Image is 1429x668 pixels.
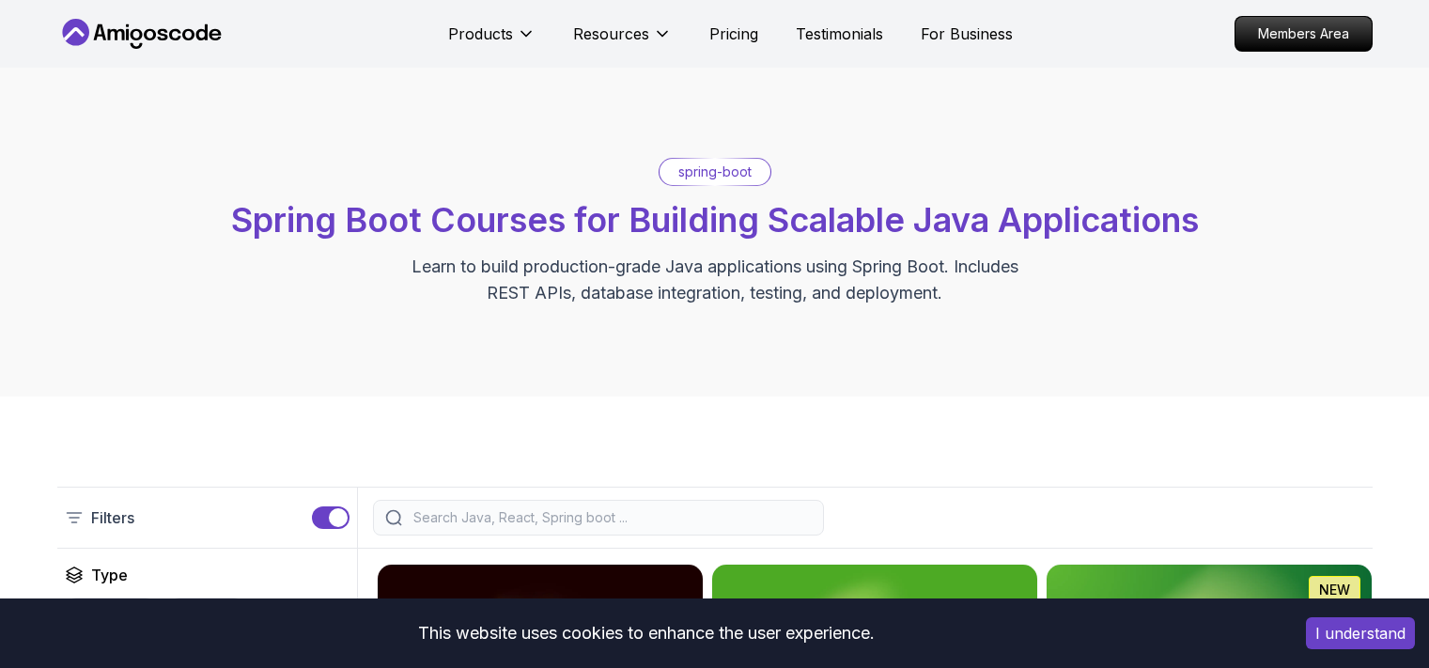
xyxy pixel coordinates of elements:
a: Testimonials [796,23,883,45]
button: Products [448,23,536,60]
p: NEW [1319,581,1350,599]
a: Members Area [1235,16,1373,52]
span: Spring Boot Courses for Building Scalable Java Applications [231,199,1199,241]
a: Pricing [709,23,758,45]
button: Course [65,598,157,633]
p: Members Area [1235,17,1372,51]
p: Resources [573,23,649,45]
p: Filters [91,506,134,529]
button: Accept cookies [1306,617,1415,649]
h2: Type [91,564,128,586]
p: Learn to build production-grade Java applications using Spring Boot. Includes REST APIs, database... [399,254,1031,306]
button: Resources [573,23,672,60]
div: This website uses cookies to enhance the user experience. [14,613,1278,654]
button: Build [168,598,245,633]
input: Search Java, React, Spring boot ... [410,508,812,527]
p: spring-boot [678,163,752,181]
p: Products [448,23,513,45]
a: For Business [921,23,1013,45]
